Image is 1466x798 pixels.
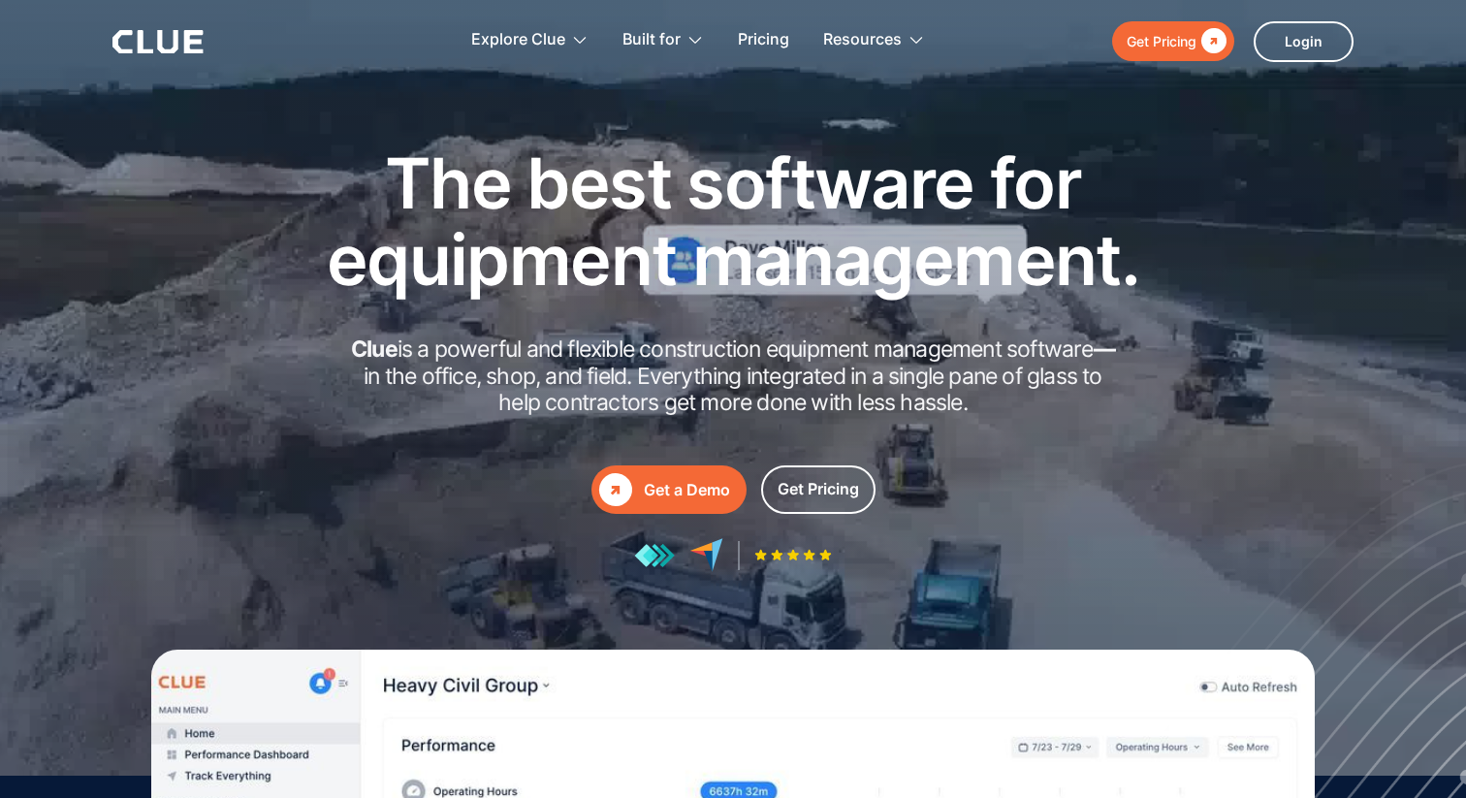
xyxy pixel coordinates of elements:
a: Get Pricing [761,465,876,514]
div: Resources [823,10,925,71]
div: Built for [622,10,681,71]
strong: Clue [351,335,398,363]
a: Get Pricing [1112,21,1234,61]
div: Explore Clue [471,10,565,71]
a: Get a Demo [591,465,747,514]
div: Explore Clue [471,10,589,71]
h1: The best software for equipment management. [297,144,1169,298]
div: Get Pricing [778,477,859,501]
div: Resources [823,10,902,71]
div: Built for [622,10,704,71]
a: Pricing [738,10,789,71]
div: Get Pricing [1127,29,1196,53]
div: Get a Demo [644,478,730,502]
img: reviews at getapp [634,543,675,568]
h2: is a powerful and flexible construction equipment management software in the office, shop, and fi... [345,336,1121,417]
div:  [599,473,632,506]
img: reviews at capterra [689,538,723,572]
strong: — [1094,335,1115,363]
div:  [1196,29,1227,53]
img: Five-star rating icon [754,549,832,561]
a: Login [1254,21,1354,62]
